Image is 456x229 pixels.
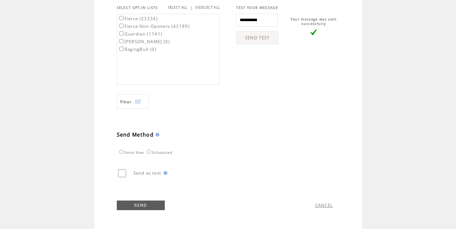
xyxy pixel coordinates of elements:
a: DESELECT ALL [196,5,220,10]
label: Fierce (23234) [118,16,158,21]
a: SEND [117,201,165,210]
a: Filter [117,94,149,109]
label: Guardian (1141) [118,31,163,37]
input: RagingBull (0) [119,47,124,51]
img: filters.png [135,95,141,109]
span: SELECT OPT-IN LISTS [117,5,158,10]
input: Fierce Non-Openers (43189) [119,24,124,28]
img: help.gif [154,133,159,137]
input: [PERSON_NAME] (0) [119,39,124,43]
label: Fierce Non-Openers (43189) [118,23,190,29]
label: [PERSON_NAME] (0) [118,39,170,44]
span: Your message was sent successfully [291,17,337,26]
input: Guardian (1141) [119,31,124,36]
input: Send Now [119,150,124,154]
a: CANCEL [315,202,333,208]
span: Send Method [117,131,154,138]
span: Show filters [120,99,132,105]
label: Send Now [118,151,144,154]
input: Scheduled [147,150,151,154]
span: Send as test [133,170,162,176]
span: | [190,5,193,11]
span: TEST YOUR MESSAGE [236,5,278,10]
a: SEND TEST [236,31,278,44]
label: Scheduled [145,151,172,154]
img: vLarge.png [310,29,317,36]
img: help.gif [162,171,167,175]
input: Fierce (23234) [119,16,124,20]
a: SELECT ALL [168,5,188,10]
label: RagingBull (0) [118,46,157,52]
